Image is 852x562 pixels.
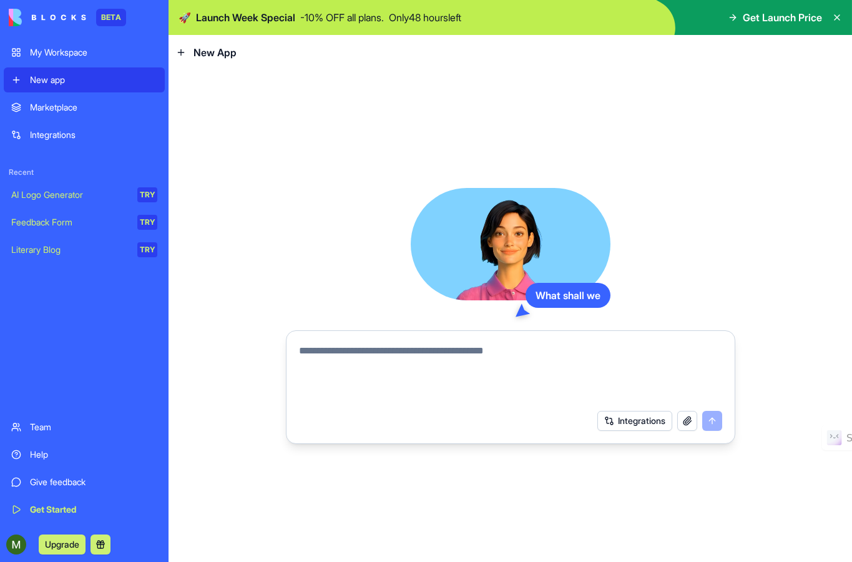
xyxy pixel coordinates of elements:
[137,215,157,230] div: TRY
[137,187,157,202] div: TRY
[4,237,165,262] a: Literary BlogTRY
[11,244,129,256] div: Literary Blog
[30,476,157,488] div: Give feedback
[39,538,86,550] a: Upgrade
[743,10,822,25] span: Get Launch Price
[30,503,157,516] div: Get Started
[39,535,86,555] button: Upgrade
[4,415,165,440] a: Team
[196,10,295,25] span: Launch Week Special
[4,210,165,235] a: Feedback FormTRY
[30,129,157,141] div: Integrations
[4,95,165,120] a: Marketplace
[526,283,610,308] div: What shall we
[597,411,672,431] button: Integrations
[4,167,165,177] span: Recent
[4,182,165,207] a: AI Logo GeneratorTRY
[4,122,165,147] a: Integrations
[30,448,157,461] div: Help
[9,9,86,26] img: logo
[300,10,384,25] p: - 10 % OFF all plans.
[4,470,165,495] a: Give feedback
[30,101,157,114] div: Marketplace
[30,421,157,433] div: Team
[389,10,461,25] p: Only 48 hours left
[4,497,165,522] a: Get Started
[4,40,165,65] a: My Workspace
[96,9,126,26] div: BETA
[137,242,157,257] div: TRY
[193,45,237,60] span: New App
[4,67,165,92] a: New app
[179,10,191,25] span: 🚀
[4,442,165,467] a: Help
[30,46,157,59] div: My Workspace
[11,189,129,201] div: AI Logo Generator
[6,535,26,555] img: ACg8ocIpU7Pgwr4gD4nCbNWEtUkknaf_G8juO21AMMoFNRmt3oNGBg=s96-c
[9,9,126,26] a: BETA
[30,74,157,86] div: New app
[11,216,129,229] div: Feedback Form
